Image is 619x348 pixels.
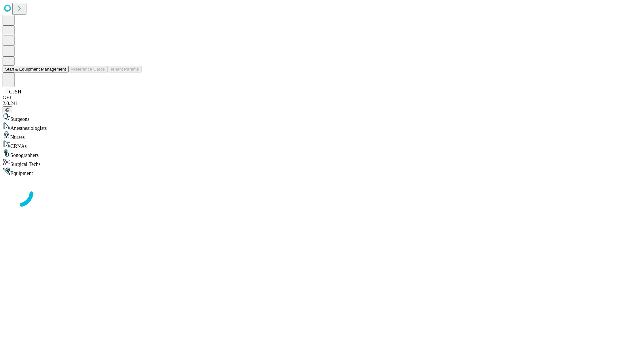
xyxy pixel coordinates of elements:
[3,131,616,140] div: Nurses
[3,167,616,176] div: Equipment
[3,140,616,149] div: CRNAs
[3,66,69,72] button: Staff & Equipment Management
[3,101,616,106] div: 2.0.241
[69,66,107,72] button: Preference Cards
[3,122,616,131] div: Anesthesiologists
[5,107,10,112] span: @
[3,113,616,122] div: Surgeons
[107,66,142,72] button: Tenant Params
[3,95,616,101] div: GEI
[3,106,12,113] button: @
[9,89,21,94] span: GJSH
[3,158,616,167] div: Surgical Techs
[3,149,616,158] div: Sonographers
